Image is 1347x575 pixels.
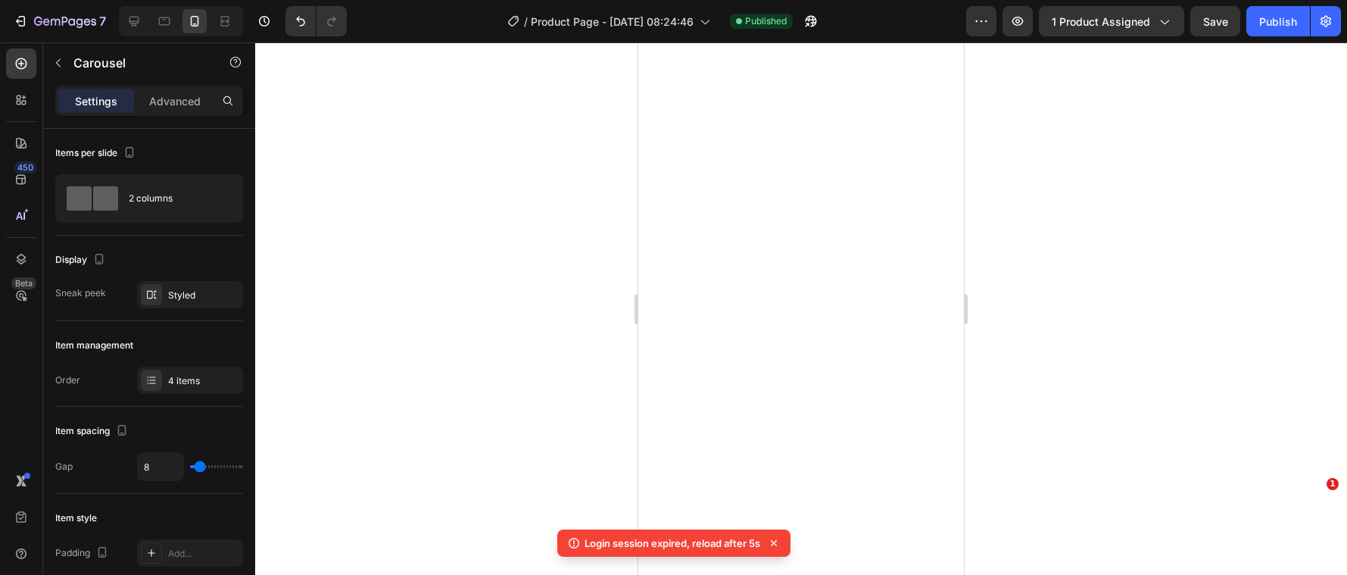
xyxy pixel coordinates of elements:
div: Gap [55,460,73,473]
p: Advanced [149,93,201,109]
p: 7 [99,12,106,30]
div: Undo/Redo [285,6,347,36]
div: 450 [14,161,36,173]
div: Styled [168,289,239,302]
button: Save [1190,6,1240,36]
button: Publish [1246,6,1310,36]
div: 4 items [168,374,239,388]
input: Auto [138,453,183,480]
span: 1 [1327,478,1339,490]
div: Padding [55,543,111,564]
iframe: Intercom live chat [1296,501,1332,537]
div: Item style [55,511,97,525]
iframe: To enrich screen reader interactions, please activate Accessibility in Grammarly extension settings [638,42,964,575]
button: 7 [6,6,113,36]
p: Carousel [73,54,202,72]
button: 1 product assigned [1039,6,1184,36]
p: Login session expired, reload after 5s [585,536,760,551]
span: Published [745,14,787,28]
span: / [524,14,528,30]
div: Order [55,373,80,387]
p: Settings [75,93,117,109]
span: 1 product assigned [1052,14,1150,30]
div: Display [55,250,108,270]
div: Sneak peek [55,286,106,300]
div: Add... [168,547,239,561]
div: Item management [55,339,133,352]
span: Save [1203,15,1228,28]
div: Item spacing [55,421,131,442]
div: Items per slide [55,143,139,164]
div: Beta [11,277,36,289]
div: 2 columns [129,181,221,216]
div: Publish [1259,14,1297,30]
span: Product Page - [DATE] 08:24:46 [531,14,694,30]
